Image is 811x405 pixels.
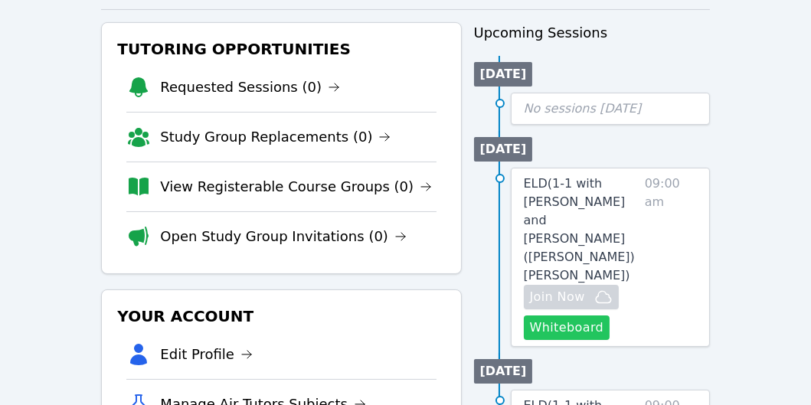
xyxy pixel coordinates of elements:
span: ELD ( 1-1 with [PERSON_NAME] and [PERSON_NAME] ([PERSON_NAME]) [PERSON_NAME] ) [524,176,635,283]
a: View Registerable Course Groups (0) [160,176,432,198]
a: Edit Profile [160,344,253,365]
button: Whiteboard [524,315,610,340]
h3: Tutoring Opportunities [114,35,448,63]
span: Join Now [530,288,585,306]
li: [DATE] [474,359,533,384]
li: [DATE] [474,62,533,87]
a: Requested Sessions (0) [160,77,340,98]
a: Study Group Replacements (0) [160,126,391,148]
h3: Upcoming Sessions [474,22,710,44]
span: No sessions [DATE] [524,101,642,116]
a: ELD(1-1 with [PERSON_NAME] and [PERSON_NAME] ([PERSON_NAME]) [PERSON_NAME]) [524,175,639,285]
span: 09:00 am [645,175,697,340]
button: Join Now [524,285,619,309]
h3: Your Account [114,302,448,330]
a: Open Study Group Invitations (0) [160,226,407,247]
li: [DATE] [474,137,533,162]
